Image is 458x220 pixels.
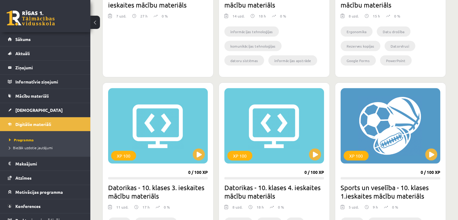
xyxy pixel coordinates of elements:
legend: Informatīvie ziņojumi [15,75,83,89]
a: Aktuāli [8,46,83,60]
li: Datorvīrusi [385,41,415,51]
span: Aktuāli [15,51,30,56]
a: Maksājumi [8,157,83,171]
li: informācijas apstrāde [268,55,317,66]
li: Ergonomika [341,27,372,37]
div: XP 100 [344,151,369,161]
div: XP 100 [111,151,136,161]
p: 15 h [373,13,380,19]
h2: Datorikas - 10. klases 3. ieskaites mācību materiāls [108,183,208,200]
a: Programma [9,137,84,143]
span: Mācību materiāli [15,93,49,99]
li: Rezerves kopijas [341,41,380,51]
span: Konferences [15,203,41,209]
span: Sākums [15,36,31,42]
li: PowerPoint [380,55,412,66]
span: Motivācijas programma [15,189,63,195]
a: Digitālie materiāli [8,117,83,131]
li: Datu drošība [377,27,410,37]
p: 0 % [280,13,286,19]
span: [DEMOGRAPHIC_DATA] [15,107,63,113]
a: Konferences [8,199,83,213]
div: 11 uzd. [116,204,128,213]
p: 0 % [394,13,400,19]
div: 8 uzd. [232,204,242,213]
a: Mācību materiāli [8,89,83,103]
div: XP 100 [227,151,252,161]
div: 8 uzd. [349,13,359,22]
p: 0 % [164,204,170,210]
div: 14 uzd. [232,13,245,22]
a: Atzīmes [8,171,83,185]
span: Atzīmes [15,175,32,181]
span: Digitālie materiāli [15,121,51,127]
p: 0 % [392,204,398,210]
a: Sākums [8,32,83,46]
p: 9 h [373,204,378,210]
h2: Sports un veselība - 10. klases 1.ieskaites mācību materiāls [341,183,440,200]
a: Ziņojumi [8,61,83,74]
p: 17 h [142,204,150,210]
p: 18 h [259,13,266,19]
a: [DEMOGRAPHIC_DATA] [8,103,83,117]
li: komunikācijas tehnoloģijas [224,41,282,51]
a: Biežāk uzdotie jautājumi [9,145,84,150]
p: 0 % [278,204,284,210]
legend: Maksājumi [15,157,83,171]
h2: Datorikas - 10. klases 4. ieskaites mācību materiāls [224,183,324,200]
span: Biežāk uzdotie jautājumi [9,145,53,150]
a: Motivācijas programma [8,185,83,199]
span: Programma [9,137,34,142]
legend: Ziņojumi [15,61,83,74]
div: 5 uzd. [349,204,359,213]
p: 18 h [257,204,264,210]
li: informācijas tehnoloģijas [224,27,279,37]
li: Google Forms [341,55,376,66]
p: 27 h [140,13,148,19]
p: 0 % [162,13,168,19]
a: Informatīvie ziņojumi [8,75,83,89]
li: datoru sistēmas [224,55,264,66]
div: 7 uzd. [116,13,126,22]
a: Rīgas 1. Tālmācības vidusskola [7,11,55,26]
